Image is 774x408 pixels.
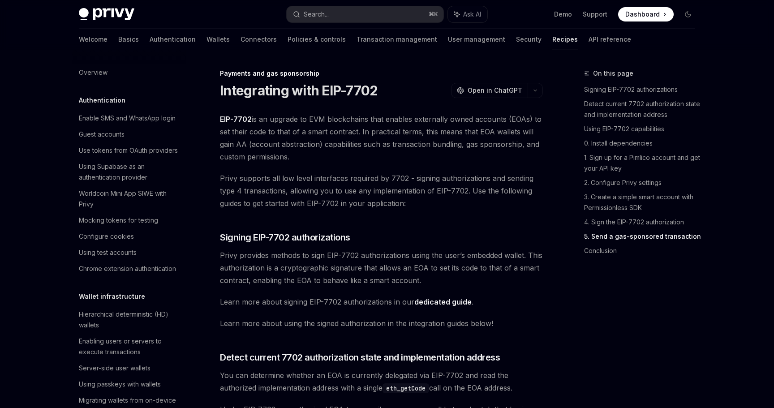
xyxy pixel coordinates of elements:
[72,64,186,81] a: Overview
[72,333,186,360] a: Enabling users or servers to execute transactions
[583,10,607,19] a: Support
[79,336,181,357] div: Enabling users or servers to execute transactions
[448,6,487,22] button: Ask AI
[288,29,346,50] a: Policies & controls
[448,29,505,50] a: User management
[79,291,145,302] h5: Wallet infrastructure
[79,379,161,390] div: Using passkeys with wallets
[72,306,186,333] a: Hierarchical deterministic (HD) wallets
[79,231,134,242] div: Configure cookies
[584,122,702,136] a: Using EIP-7702 capabilities
[79,247,137,258] div: Using test accounts
[118,29,139,50] a: Basics
[241,29,277,50] a: Connectors
[72,185,186,212] a: Worldcoin Mini App SIWE with Privy
[357,29,437,50] a: Transaction management
[584,190,702,215] a: 3. Create a simple smart account with Permissionless SDK
[79,363,150,374] div: Server-side user wallets
[79,8,134,21] img: dark logo
[584,215,702,229] a: 4. Sign the EIP-7702 authorization
[72,212,186,228] a: Mocking tokens for testing
[625,10,660,19] span: Dashboard
[72,376,186,392] a: Using passkeys with wallets
[584,176,702,190] a: 2. Configure Privy settings
[681,7,695,21] button: Toggle dark mode
[220,317,543,330] span: Learn more about using the signed authorization in the integration guides below!
[72,126,186,142] a: Guest accounts
[220,249,543,287] span: Privy provides methods to sign EIP-7702 authorizations using the user’s embedded wallet. This aut...
[589,29,631,50] a: API reference
[304,9,329,20] div: Search...
[584,244,702,258] a: Conclusion
[220,231,350,244] span: Signing EIP-7702 authorizations
[593,68,633,79] span: On this page
[516,29,542,50] a: Security
[220,296,543,308] span: Learn more about signing EIP-7702 authorizations in our .
[72,110,186,126] a: Enable SMS and WhatsApp login
[584,150,702,176] a: 1. Sign up for a Pimlico account and get your API key
[584,82,702,97] a: Signing EIP-7702 authorizations
[554,10,572,19] a: Demo
[414,297,472,307] a: dedicated guide
[79,113,176,124] div: Enable SMS and WhatsApp login
[618,7,674,21] a: Dashboard
[150,29,196,50] a: Authentication
[79,67,107,78] div: Overview
[79,161,181,183] div: Using Supabase as an authentication provider
[220,115,252,124] a: EIP-7702
[72,245,186,261] a: Using test accounts
[79,215,158,226] div: Mocking tokens for testing
[72,261,186,277] a: Chrome extension authentication
[451,83,528,98] button: Open in ChatGPT
[79,309,181,331] div: Hierarchical deterministic (HD) wallets
[552,29,578,50] a: Recipes
[584,97,702,122] a: Detect current 7702 authorization state and implementation address
[72,360,186,376] a: Server-side user wallets
[72,142,186,159] a: Use tokens from OAuth providers
[584,136,702,150] a: 0. Install dependencies
[220,69,543,78] div: Payments and gas sponsorship
[463,10,481,19] span: Ask AI
[72,159,186,185] a: Using Supabase as an authentication provider
[79,145,178,156] div: Use tokens from OAuth providers
[220,351,500,364] span: Detect current 7702 authorization state and implementation address
[79,188,181,210] div: Worldcoin Mini App SIWE with Privy
[584,229,702,244] a: 5. Send a gas-sponsored transaction
[468,86,522,95] span: Open in ChatGPT
[220,172,543,210] span: Privy supports all low level interfaces required by 7702 - signing authorizations and sending typ...
[220,369,543,394] span: You can determine whether an EOA is currently delegated via EIP-7702 and read the authorized impl...
[220,82,378,99] h1: Integrating with EIP-7702
[429,11,438,18] span: ⌘ K
[383,383,429,393] code: eth_getCode
[79,129,125,140] div: Guest accounts
[206,29,230,50] a: Wallets
[79,95,125,106] h5: Authentication
[79,263,176,274] div: Chrome extension authentication
[72,228,186,245] a: Configure cookies
[79,29,107,50] a: Welcome
[220,113,543,163] span: is an upgrade to EVM blockchains that enables externally owned accounts (EOAs) to set their code ...
[287,6,443,22] button: Search...⌘K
